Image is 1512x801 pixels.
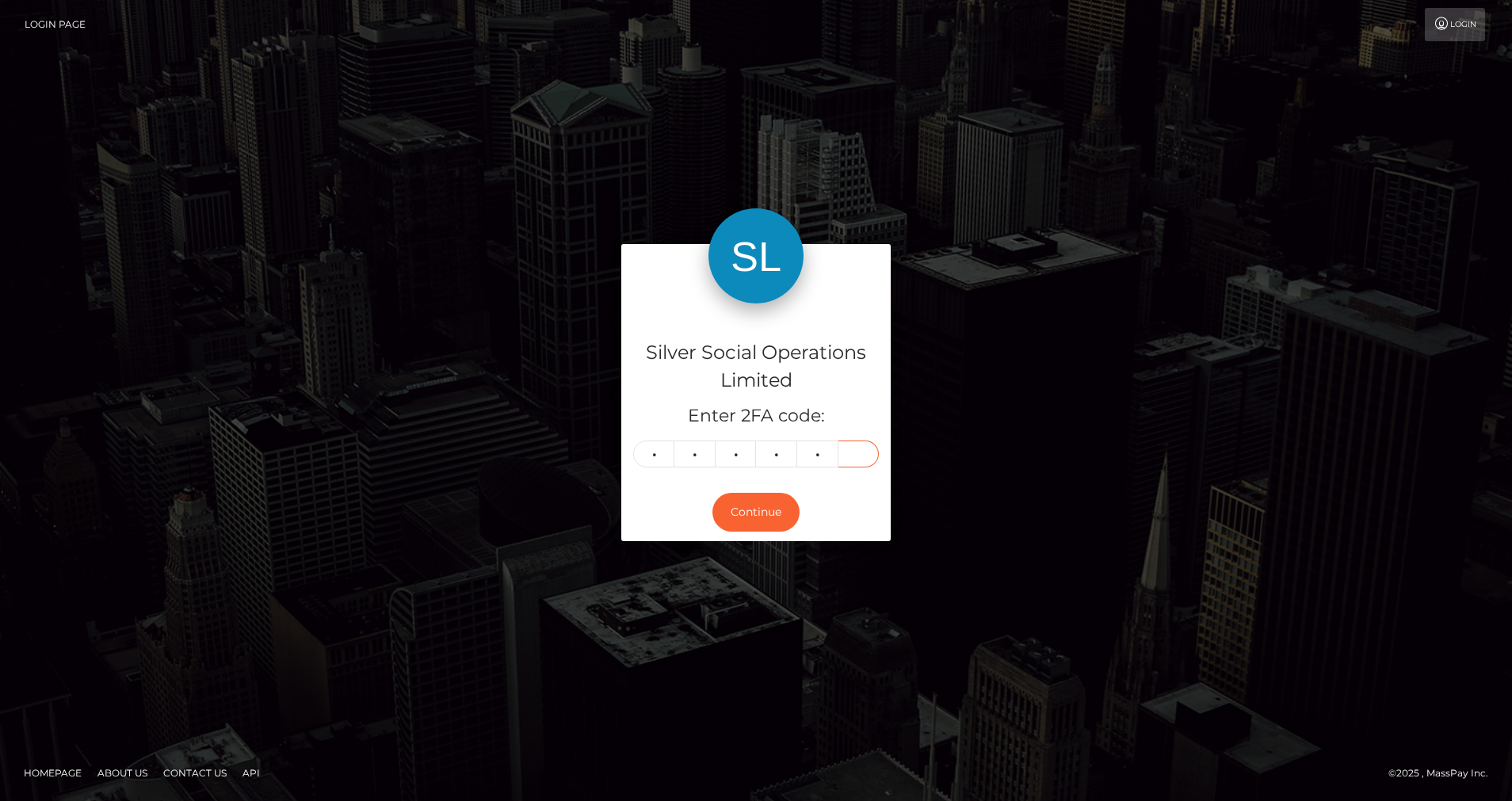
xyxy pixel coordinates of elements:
div: © 2025 , MassPay Inc. [1388,765,1500,782]
a: Login Page [25,8,86,41]
h5: Enter 2FA code: [633,404,879,429]
a: Homepage [17,761,88,785]
a: API [236,761,266,785]
h4: Silver Social Operations Limited [633,339,879,395]
img: Silver Social Operations Limited [708,208,804,303]
a: Login [1425,8,1485,41]
button: Continue [712,493,800,532]
a: Contact Us [157,761,233,785]
a: About Us [91,761,154,785]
